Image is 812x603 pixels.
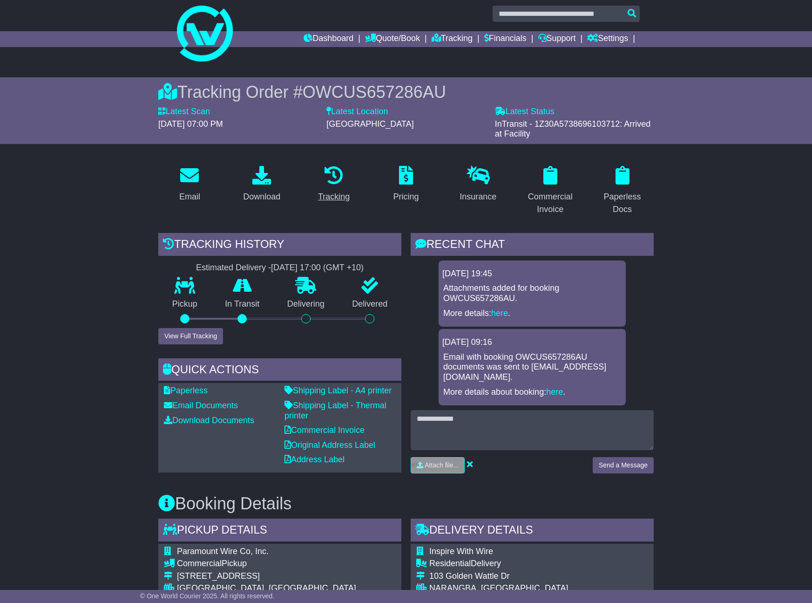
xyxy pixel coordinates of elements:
[519,163,582,219] a: Commercial Invoice
[303,82,446,102] span: OWCUS657286AU
[326,107,388,117] label: Latest Location
[429,559,640,569] div: Delivery
[273,299,338,309] p: Delivering
[284,440,375,450] a: Original Address Label
[443,308,621,319] p: More details: .
[591,163,654,219] a: Paperless Docs
[597,191,648,216] div: Paperless Docs
[158,494,654,513] h3: Booking Details
[429,547,493,556] span: Inspire With Wire
[158,263,401,273] div: Estimated Delivery -
[177,559,222,568] span: Commercial
[442,269,622,279] div: [DATE] 19:45
[243,191,280,203] div: Download
[284,401,386,420] a: Shipping Label - Thermal printer
[411,233,654,258] div: RECENT CHAT
[158,82,654,102] div: Tracking Order #
[158,107,210,117] label: Latest Scan
[164,416,254,425] a: Download Documents
[429,571,640,582] div: 103 Golden Wattle Dr
[365,31,420,47] a: Quote/Book
[164,386,208,395] a: Paperless
[443,283,621,303] p: Attachments added for booking OWCUS657286AU.
[411,519,654,544] div: Delivery Details
[587,31,628,47] a: Settings
[495,119,651,139] span: InTransit - 1Z30A5738696103712: Arrived at Facility
[387,163,425,206] a: Pricing
[525,191,575,216] div: Commercial Invoice
[304,31,353,47] a: Dashboard
[173,163,206,206] a: Email
[484,31,527,47] a: Financials
[158,519,401,544] div: Pickup Details
[158,328,223,344] button: View Full Tracking
[177,559,356,569] div: Pickup
[158,119,223,129] span: [DATE] 07:00 PM
[158,358,401,384] div: Quick Actions
[140,592,275,600] span: © One World Courier 2025. All rights reserved.
[453,163,502,206] a: Insurance
[177,547,269,556] span: Paramount Wire Co, Inc.
[495,107,555,117] label: Latest Status
[158,299,211,309] p: Pickup
[491,308,508,318] a: here
[338,299,402,309] p: Delivered
[593,457,654,473] button: Send a Message
[393,191,419,203] div: Pricing
[177,583,356,594] div: [GEOGRAPHIC_DATA], [GEOGRAPHIC_DATA]
[326,119,413,129] span: [GEOGRAPHIC_DATA]
[179,191,200,203] div: Email
[429,559,471,568] span: Residential
[538,31,576,47] a: Support
[177,571,356,582] div: [STREET_ADDRESS]
[237,163,286,206] a: Download
[284,425,365,435] a: Commercial Invoice
[164,401,238,410] a: Email Documents
[211,299,274,309] p: In Transit
[158,233,401,258] div: Tracking history
[284,455,345,464] a: Address Label
[460,191,496,203] div: Insurance
[271,263,364,273] div: [DATE] 17:00 (GMT +10)
[432,31,473,47] a: Tracking
[312,163,356,206] a: Tracking
[443,352,621,383] p: Email with booking OWCUS657286AU documents was sent to [EMAIL_ADDRESS][DOMAIN_NAME].
[429,583,640,594] div: NARANGBA, [GEOGRAPHIC_DATA]
[443,387,621,397] p: More details about booking: .
[442,337,622,348] div: [DATE] 09:16
[546,387,563,397] a: here
[318,191,350,203] div: Tracking
[284,386,392,395] a: Shipping Label - A4 printer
